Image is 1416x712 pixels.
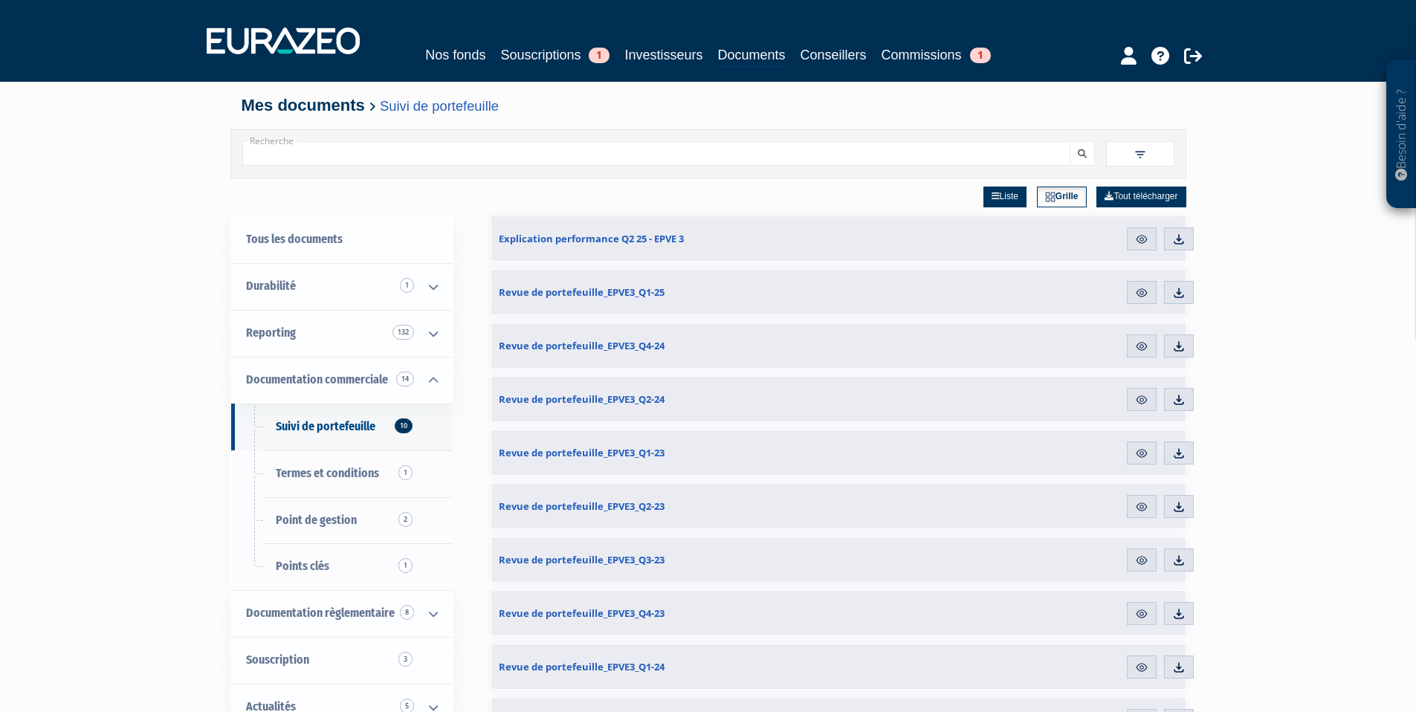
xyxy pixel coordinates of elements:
span: Revue de portefeuille_EPVE3_Q1-24 [499,660,665,673]
span: 1 [970,48,991,63]
img: download.svg [1172,447,1186,460]
img: filter.svg [1134,148,1147,161]
a: Point de gestion2 [231,497,453,544]
img: eye.svg [1135,607,1148,621]
img: download.svg [1172,340,1186,353]
a: Tous les documents [231,216,453,263]
span: Revue de portefeuille_EPVE3_Q4-23 [499,606,665,620]
img: download.svg [1172,393,1186,407]
a: Termes et conditions1 [231,450,453,497]
a: Points clés1 [231,543,453,590]
span: Documentation règlementaire [246,606,395,620]
span: Durabilité [246,279,296,293]
span: Revue de portefeuille_EPVE3_Q3-23 [499,553,665,566]
img: grid.svg [1045,192,1055,202]
img: eye.svg [1135,661,1148,674]
a: Revue de portefeuille_EPVE3_Q1-23 [491,430,928,475]
a: Souscriptions1 [500,45,610,65]
img: download.svg [1172,233,1186,246]
a: Investisseurs [624,45,702,65]
a: Documentation règlementaire 8 [231,590,453,637]
img: eye.svg [1135,393,1148,407]
img: eye.svg [1135,500,1148,514]
a: Documentation commerciale 14 [231,357,453,404]
span: Explication performance Q2 25 - EPVE 3 [499,232,684,245]
a: Revue de portefeuille_EPVE3_Q4-23 [491,591,928,635]
p: Besoin d'aide ? [1393,68,1410,201]
span: 10 [395,418,413,433]
a: Reporting 132 [231,310,453,357]
img: download.svg [1172,607,1186,621]
a: Conseillers [801,45,867,65]
input: Recherche [242,141,1070,166]
span: Suivi de portefeuille [276,419,375,433]
a: Revue de portefeuille_EPVE3_Q3-23 [491,537,928,582]
span: Souscription [246,653,309,667]
a: Commissions1 [882,45,991,65]
a: Liste [983,187,1027,207]
a: Souscription3 [231,637,453,684]
span: Termes et conditions [276,466,379,480]
span: 132 [392,325,414,340]
span: 8 [400,605,414,620]
img: eye.svg [1135,233,1148,246]
img: 1732889491-logotype_eurazeo_blanc_rvb.png [207,27,360,54]
img: download.svg [1172,661,1186,674]
span: Revue de portefeuille_EPVE3_Q1-23 [499,446,665,459]
img: eye.svg [1135,340,1148,353]
a: Revue de portefeuille_EPVE3_Q2-24 [491,377,928,421]
span: 3 [398,652,413,667]
img: download.svg [1172,554,1186,567]
img: download.svg [1172,500,1186,514]
img: eye.svg [1135,447,1148,460]
span: Revue de portefeuille_EPVE3_Q2-23 [499,499,665,513]
span: Point de gestion [276,513,357,527]
span: 1 [398,558,413,573]
a: Revue de portefeuille_EPVE3_Q1-25 [491,270,928,314]
a: Revue de portefeuille_EPVE3_Q1-24 [491,644,928,689]
a: Suivi de portefeuille10 [231,404,453,450]
span: Points clés [276,559,329,573]
span: 14 [396,372,414,386]
span: 1 [400,278,414,293]
a: Suivi de portefeuille [380,98,499,114]
span: Revue de portefeuille_EPVE3_Q2-24 [499,392,665,406]
a: Explication performance Q2 25 - EPVE 3 [491,216,928,261]
img: eye.svg [1135,286,1148,300]
a: Revue de portefeuille_EPVE3_Q4-24 [491,323,928,368]
a: Tout télécharger [1096,187,1186,207]
span: Revue de portefeuille_EPVE3_Q1-25 [499,285,665,299]
img: eye.svg [1135,554,1148,567]
span: Revue de portefeuille_EPVE3_Q4-24 [499,339,665,352]
img: download.svg [1172,286,1186,300]
a: Revue de portefeuille_EPVE3_Q2-23 [491,484,928,528]
a: Grille [1037,187,1087,207]
span: 1 [398,465,413,480]
a: Nos fonds [425,45,485,65]
span: 2 [398,512,413,527]
h4: Mes documents [242,97,1175,114]
a: Durabilité 1 [231,263,453,310]
span: Documentation commerciale [246,372,388,386]
a: Documents [718,45,786,68]
span: 1 [589,48,610,63]
span: Reporting [246,326,296,340]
